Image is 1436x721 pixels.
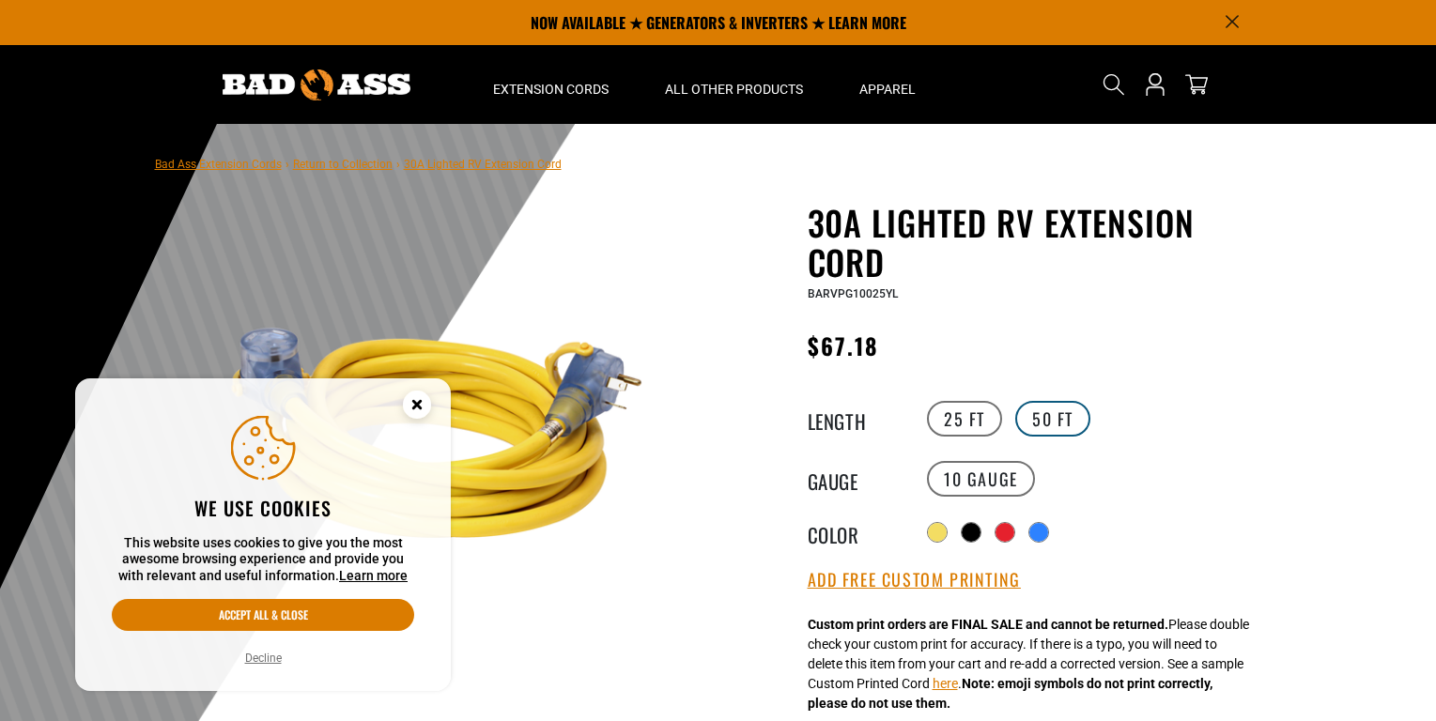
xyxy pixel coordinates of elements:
summary: Extension Cords [465,45,637,124]
span: $67.18 [808,329,879,362]
img: yellow [210,207,663,659]
label: 50 FT [1015,401,1090,437]
p: This website uses cookies to give you the most awesome browsing experience and provide you with r... [112,535,414,585]
h2: We use cookies [112,496,414,520]
a: Learn more [339,568,408,583]
span: Apparel [859,81,916,98]
a: Return to Collection [293,158,393,171]
button: Decline [239,649,287,667]
button: here [933,674,958,694]
span: 30A Lighted RV Extension Cord [404,158,562,171]
img: Bad Ass Extension Cords [223,69,410,100]
legend: Length [808,407,902,431]
span: Extension Cords [493,81,609,98]
summary: Apparel [831,45,944,124]
legend: Color [808,520,902,545]
span: All Other Products [665,81,803,98]
strong: Note: emoji symbols do not print correctly, please do not use them. [808,676,1212,711]
button: Accept all & close [112,599,414,631]
summary: Search [1099,69,1129,100]
label: 25 FT [927,401,1002,437]
legend: Gauge [808,467,902,491]
label: 10 Gauge [927,461,1035,497]
span: › [396,158,400,171]
div: Please double check your custom print for accuracy. If there is a typo, you will need to delete t... [808,615,1249,713]
summary: All Other Products [637,45,831,124]
nav: breadcrumbs [155,152,562,175]
button: Add Free Custom Printing [808,570,1021,591]
span: › [286,158,289,171]
a: Bad Ass Extension Cords [155,158,282,171]
strong: Custom print orders are FINAL SALE and cannot be returned. [808,617,1168,632]
aside: Cookie Consent [75,378,451,692]
h1: 30A Lighted RV Extension Cord [808,203,1268,282]
span: BARVPG10025YL [808,287,898,300]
